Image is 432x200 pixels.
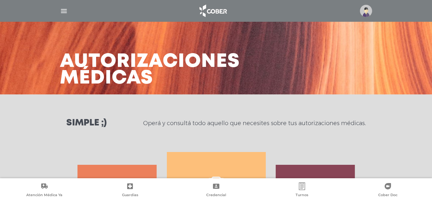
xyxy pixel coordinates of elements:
span: Atención Médica Ya [26,193,62,198]
img: profile-placeholder.svg [360,5,372,17]
span: Cober Doc [378,193,397,198]
span: Guardias [122,193,138,198]
a: Credencial [173,182,259,199]
img: Cober_menu-lines-white.svg [60,7,68,15]
a: Guardias [87,182,173,199]
img: logo_cober_home-white.png [196,3,230,19]
a: Cober Doc [345,182,431,199]
h3: Simple ;) [66,119,107,128]
a: Turnos [259,182,345,199]
h3: Autorizaciones médicas [60,53,240,87]
span: Credencial [206,193,226,198]
a: Atención Médica Ya [1,182,87,199]
p: Operá y consultá todo aquello que necesites sobre tus autorizaciones médicas. [143,119,366,127]
span: Turnos [296,193,308,198]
